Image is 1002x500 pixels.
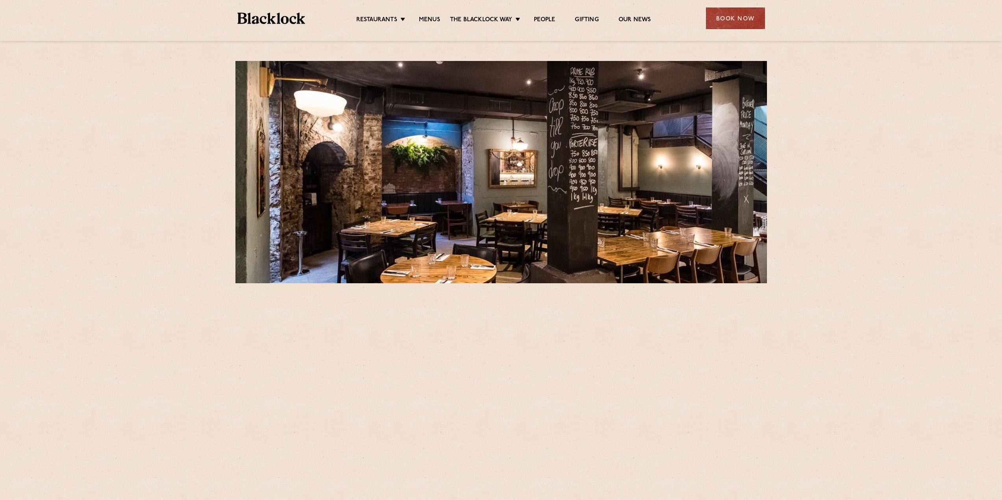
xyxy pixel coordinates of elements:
[534,16,555,25] a: People
[419,16,440,25] a: Menus
[575,16,598,25] a: Gifting
[356,16,397,25] a: Restaurants
[619,16,651,25] a: Our News
[450,16,512,25] a: The Blacklock Way
[706,7,765,29] div: Book Now
[237,13,306,24] img: BL_Textured_Logo-footer-cropped.svg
